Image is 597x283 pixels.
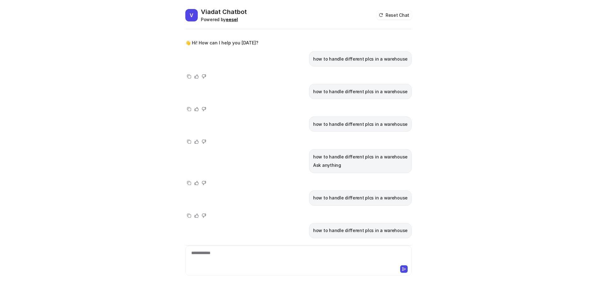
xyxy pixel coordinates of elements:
p: Ask anything [313,162,408,169]
button: Reset Chat [377,11,412,20]
p: how to handle different plcs in a warehouse [313,227,408,234]
p: how to handle different plcs in a warehouse [313,121,408,128]
p: how to handle different plcs in a warehouse [313,194,408,202]
h2: Viadat Chatbot [201,7,247,16]
p: how to handle different plcs in a warehouse [313,153,408,161]
p: how to handle different plcs in a warehouse [313,55,408,63]
div: Powered by [201,16,247,23]
p: 👋 Hi! How can I help you [DATE]? [185,39,258,47]
b: eesel [226,17,238,22]
span: V [185,9,198,21]
p: how to handle different plcs in a warehouse [313,88,408,95]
